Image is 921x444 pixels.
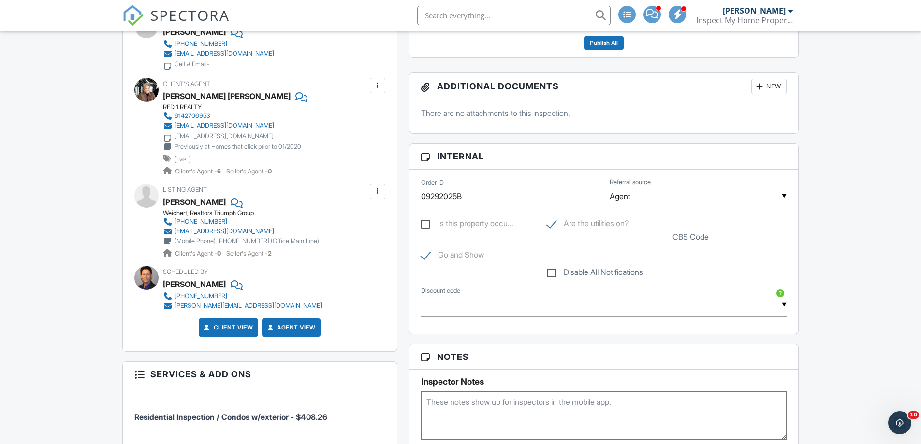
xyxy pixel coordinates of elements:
[421,178,444,187] label: Order ID
[175,292,227,300] div: [PHONE_NUMBER]
[163,217,319,227] a: [PHONE_NUMBER]
[134,394,385,430] li: Service: Residential Inspection / Condos w/exterior
[134,412,327,422] span: Residential Inspection / Condos w/exterior - $408.26
[163,49,274,58] a: [EMAIL_ADDRESS][DOMAIN_NAME]
[163,209,327,217] div: Weichert, Realtors Triumph Group
[226,250,272,257] span: Seller's Agent -
[417,6,611,25] input: Search everything...
[163,291,322,301] a: [PHONE_NUMBER]
[175,50,274,57] div: [EMAIL_ADDRESS][DOMAIN_NAME]
[175,60,209,68] div: Cell # Email-
[175,143,301,151] div: Previously at Homes that click prior to 01/2020
[163,277,226,291] div: [PERSON_NAME]
[163,268,208,275] span: Scheduled By
[175,250,222,257] span: Client's Agent -
[610,178,651,186] label: Referral source
[175,112,210,120] div: 6142706953
[265,323,315,332] a: Agent View
[409,144,799,169] h3: Internal
[163,121,301,130] a: [EMAIL_ADDRESS][DOMAIN_NAME]
[163,186,207,193] span: Listing Agent
[421,108,787,118] p: There are no attachments to this inspection.
[202,323,253,332] a: Client View
[421,377,787,387] h5: Inspector Notes
[175,302,322,310] div: [PERSON_NAME][EMAIL_ADDRESS][DOMAIN_NAME]
[175,122,274,129] div: [EMAIL_ADDRESS][DOMAIN_NAME]
[217,250,221,257] strong: 0
[122,5,144,26] img: The Best Home Inspection Software - Spectora
[547,219,629,231] label: Are the utilities on?
[122,13,230,33] a: SPECTORA
[163,80,210,87] span: Client's Agent
[268,168,272,175] strong: 0
[723,6,786,15] div: [PERSON_NAME]
[672,231,709,242] label: CBS Code
[175,237,319,245] div: (Mobile Phone) [PHONE_NUMBER] (Office Main Line)
[163,89,291,103] a: [PERSON_NAME] [PERSON_NAME]
[696,15,793,25] div: Inspect My Home Property Inspections
[421,250,484,262] label: Go and Show
[175,218,227,226] div: [PHONE_NUMBER]
[150,5,230,25] span: SPECTORA
[409,73,799,100] h3: Additional Documents
[163,111,301,121] a: 6142706953
[908,411,919,419] span: 10
[163,103,309,111] div: RED 1 REALTY
[175,132,274,140] div: [EMAIL_ADDRESS][DOMAIN_NAME]
[123,362,397,387] h3: Services & Add ons
[421,219,513,231] label: Is this property occupied?
[409,344,799,370] h3: Notes
[163,39,274,49] a: [PHONE_NUMBER]
[268,250,272,257] strong: 2
[547,268,643,280] label: Disable All Notifications
[217,168,221,175] strong: 6
[672,226,787,249] input: CBS Code
[888,411,911,434] iframe: Intercom live chat
[163,301,322,311] a: [PERSON_NAME][EMAIL_ADDRESS][DOMAIN_NAME]
[226,168,272,175] span: Seller's Agent -
[175,156,190,163] span: vip
[421,286,460,295] label: Discount code
[163,195,226,209] a: [PERSON_NAME]
[175,228,274,235] div: [EMAIL_ADDRESS][DOMAIN_NAME]
[175,168,222,175] span: Client's Agent -
[175,40,227,48] div: [PHONE_NUMBER]
[751,79,787,94] div: New
[163,227,319,236] a: [EMAIL_ADDRESS][DOMAIN_NAME]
